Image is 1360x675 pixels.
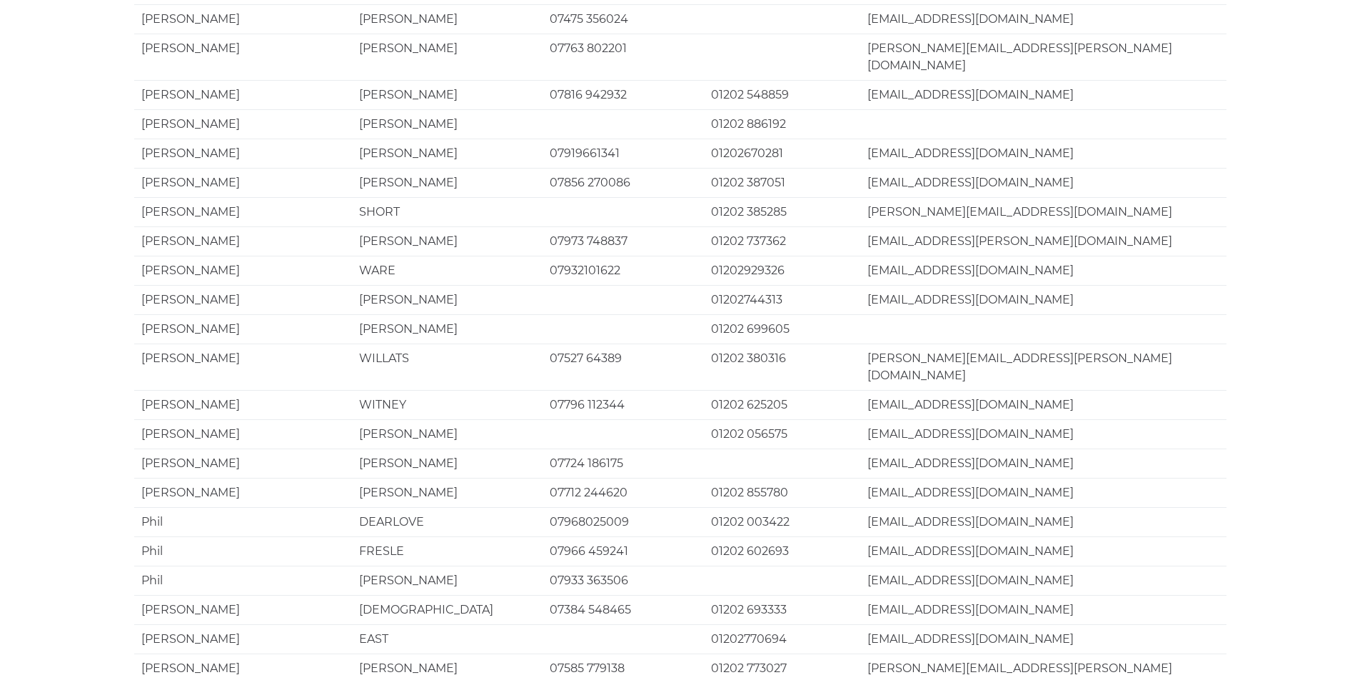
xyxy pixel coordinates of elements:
[134,109,352,139] td: [PERSON_NAME]
[352,478,543,507] td: [PERSON_NAME]
[134,226,352,256] td: [PERSON_NAME]
[352,624,543,654] td: EAST
[860,624,1226,654] td: [EMAIL_ADDRESS][DOMAIN_NAME]
[543,226,704,256] td: 07973 748837
[704,80,860,109] td: 01202 548859
[704,109,860,139] td: 01202 886192
[704,226,860,256] td: 01202 737362
[352,168,543,197] td: [PERSON_NAME]
[704,390,860,419] td: 01202 625205
[543,390,704,419] td: 07796 112344
[352,34,543,80] td: [PERSON_NAME]
[704,314,860,344] td: 01202 699605
[543,139,704,168] td: 07919661341
[352,419,543,449] td: [PERSON_NAME]
[543,566,704,595] td: 07933 363506
[134,536,352,566] td: Phil
[860,595,1226,624] td: [EMAIL_ADDRESS][DOMAIN_NAME]
[704,168,860,197] td: 01202 387051
[543,168,704,197] td: 07856 270086
[352,285,543,314] td: [PERSON_NAME]
[704,285,860,314] td: 01202744313
[704,478,860,507] td: 01202 855780
[860,256,1226,285] td: [EMAIL_ADDRESS][DOMAIN_NAME]
[704,536,860,566] td: 01202 602693
[352,449,543,478] td: [PERSON_NAME]
[134,256,352,285] td: [PERSON_NAME]
[134,4,352,34] td: [PERSON_NAME]
[860,197,1226,226] td: [PERSON_NAME][EMAIL_ADDRESS][DOMAIN_NAME]
[134,139,352,168] td: [PERSON_NAME]
[704,595,860,624] td: 01202 693333
[704,419,860,449] td: 01202 056575
[134,314,352,344] td: [PERSON_NAME]
[860,478,1226,507] td: [EMAIL_ADDRESS][DOMAIN_NAME]
[860,34,1226,80] td: [PERSON_NAME][EMAIL_ADDRESS][PERSON_NAME][DOMAIN_NAME]
[134,197,352,226] td: [PERSON_NAME]
[352,4,543,34] td: [PERSON_NAME]
[134,566,352,595] td: Phil
[543,256,704,285] td: 07932101622
[352,109,543,139] td: [PERSON_NAME]
[704,197,860,226] td: 01202 385285
[352,536,543,566] td: FRESLE
[134,80,352,109] td: [PERSON_NAME]
[704,624,860,654] td: 01202770694
[543,478,704,507] td: 07712 244620
[352,390,543,419] td: WITNEY
[134,507,352,536] td: Phil
[352,344,543,390] td: WILLATS
[134,478,352,507] td: [PERSON_NAME]
[543,536,704,566] td: 07966 459241
[134,34,352,80] td: [PERSON_NAME]
[352,256,543,285] td: WARE
[860,80,1226,109] td: [EMAIL_ADDRESS][DOMAIN_NAME]
[352,80,543,109] td: [PERSON_NAME]
[543,4,704,34] td: 07475 356024
[352,595,543,624] td: [DEMOGRAPHIC_DATA]
[134,390,352,419] td: [PERSON_NAME]
[860,449,1226,478] td: [EMAIL_ADDRESS][DOMAIN_NAME]
[134,285,352,314] td: [PERSON_NAME]
[860,344,1226,390] td: [PERSON_NAME][EMAIL_ADDRESS][PERSON_NAME][DOMAIN_NAME]
[352,226,543,256] td: [PERSON_NAME]
[352,566,543,595] td: [PERSON_NAME]
[860,566,1226,595] td: [EMAIL_ADDRESS][DOMAIN_NAME]
[860,4,1226,34] td: [EMAIL_ADDRESS][DOMAIN_NAME]
[352,507,543,536] td: DEARLOVE
[860,419,1226,449] td: [EMAIL_ADDRESS][DOMAIN_NAME]
[543,449,704,478] td: 07724 186175
[704,344,860,390] td: 01202 380316
[543,80,704,109] td: 07816 942932
[134,419,352,449] td: [PERSON_NAME]
[134,624,352,654] td: [PERSON_NAME]
[352,139,543,168] td: [PERSON_NAME]
[860,536,1226,566] td: [EMAIL_ADDRESS][DOMAIN_NAME]
[860,285,1226,314] td: [EMAIL_ADDRESS][DOMAIN_NAME]
[860,390,1226,419] td: [EMAIL_ADDRESS][DOMAIN_NAME]
[134,168,352,197] td: [PERSON_NAME]
[860,168,1226,197] td: [EMAIL_ADDRESS][DOMAIN_NAME]
[543,507,704,536] td: 07968025009
[543,34,704,80] td: 07763 802201
[352,197,543,226] td: SHORT
[543,344,704,390] td: 07527 64389
[134,595,352,624] td: [PERSON_NAME]
[860,139,1226,168] td: [EMAIL_ADDRESS][DOMAIN_NAME]
[860,226,1226,256] td: [EMAIL_ADDRESS][PERSON_NAME][DOMAIN_NAME]
[134,344,352,390] td: [PERSON_NAME]
[704,256,860,285] td: 01202929326
[860,507,1226,536] td: [EMAIL_ADDRESS][DOMAIN_NAME]
[352,314,543,344] td: [PERSON_NAME]
[704,507,860,536] td: 01202 003422
[543,595,704,624] td: 07384 548465
[134,449,352,478] td: [PERSON_NAME]
[704,139,860,168] td: 01202670281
